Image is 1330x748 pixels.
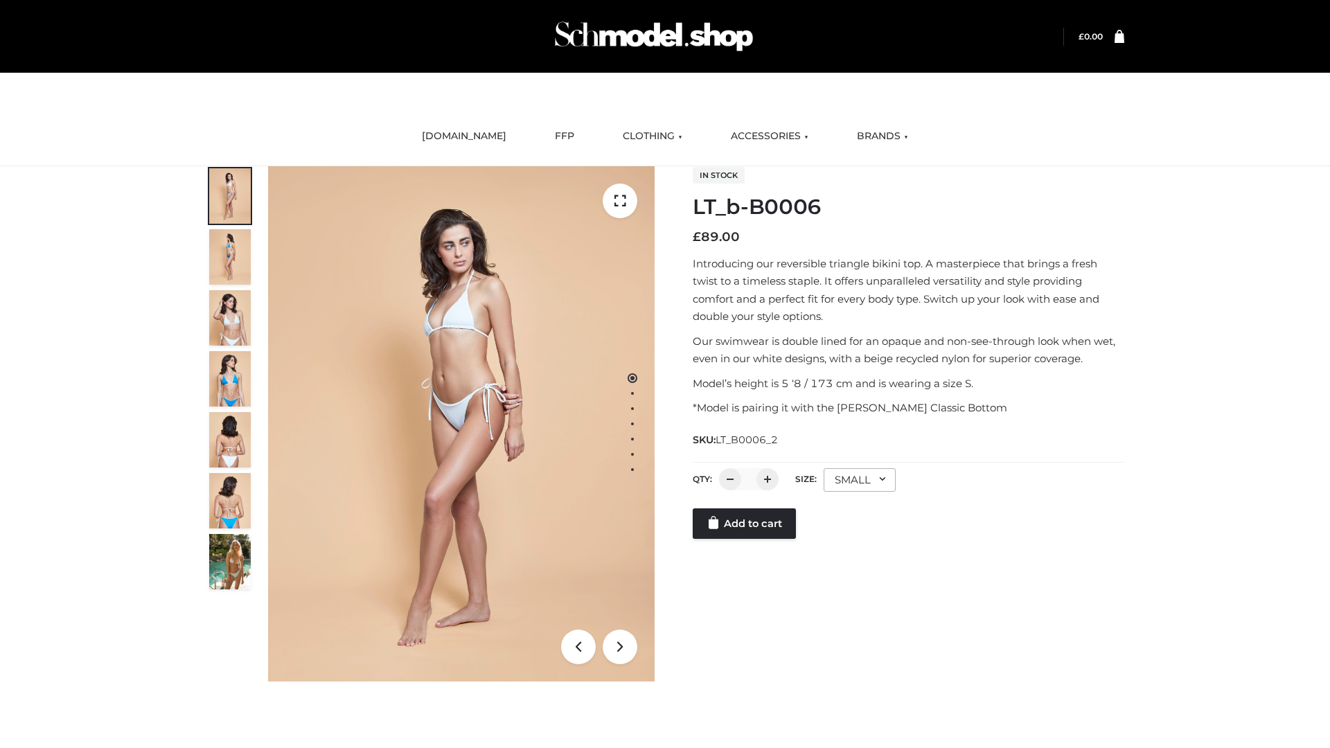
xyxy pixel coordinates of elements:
[693,255,1124,326] p: Introducing our reversible triangle bikini top. A masterpiece that brings a fresh twist to a time...
[795,474,817,484] label: Size:
[693,195,1124,220] h1: LT_b-B0006
[209,534,251,589] img: Arieltop_CloudNine_AzureSky2.jpg
[693,167,745,184] span: In stock
[209,412,251,467] img: ArielClassicBikiniTop_CloudNine_AzureSky_OW114ECO_7-scaled.jpg
[209,229,251,285] img: ArielClassicBikiniTop_CloudNine_AzureSky_OW114ECO_2-scaled.jpg
[544,121,585,152] a: FFP
[716,434,778,446] span: LT_B0006_2
[693,431,779,448] span: SKU:
[612,121,693,152] a: CLOTHING
[693,508,796,539] a: Add to cart
[1079,31,1084,42] span: £
[209,168,251,224] img: ArielClassicBikiniTop_CloudNine_AzureSky_OW114ECO_1-scaled.jpg
[693,229,740,244] bdi: 89.00
[209,290,251,346] img: ArielClassicBikiniTop_CloudNine_AzureSky_OW114ECO_3-scaled.jpg
[1079,31,1103,42] bdi: 0.00
[1079,31,1103,42] a: £0.00
[693,332,1124,368] p: Our swimwear is double lined for an opaque and non-see-through look when wet, even in our white d...
[693,229,701,244] span: £
[824,468,896,492] div: SMALL
[846,121,919,152] a: BRANDS
[209,473,251,528] img: ArielClassicBikiniTop_CloudNine_AzureSky_OW114ECO_8-scaled.jpg
[550,9,758,64] img: Schmodel Admin 964
[268,166,655,682] img: LT_b-B0006
[693,375,1124,393] p: Model’s height is 5 ‘8 / 173 cm and is wearing a size S.
[720,121,819,152] a: ACCESSORIES
[411,121,517,152] a: [DOMAIN_NAME]
[693,399,1124,417] p: *Model is pairing it with the [PERSON_NAME] Classic Bottom
[209,351,251,407] img: ArielClassicBikiniTop_CloudNine_AzureSky_OW114ECO_4-scaled.jpg
[693,474,712,484] label: QTY:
